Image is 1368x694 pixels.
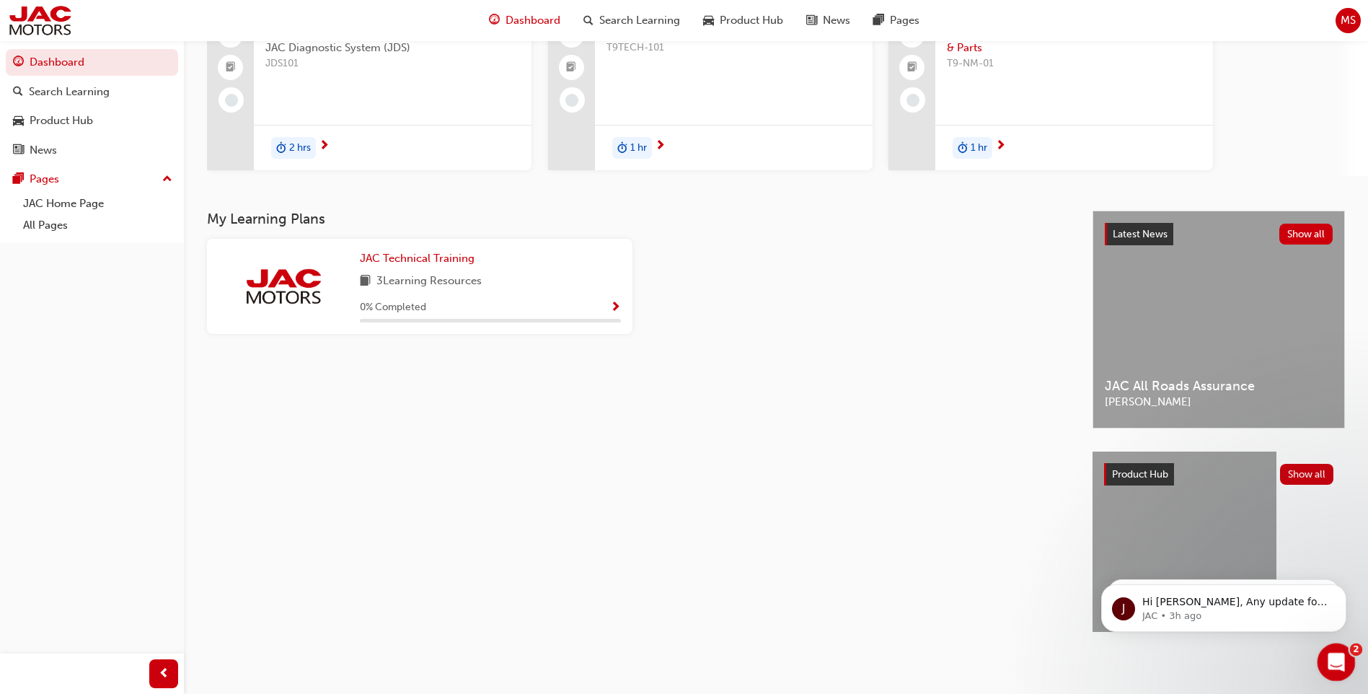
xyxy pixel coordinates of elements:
button: Pages [6,166,178,193]
button: Show all [1280,464,1334,485]
span: up-icon [162,170,172,189]
span: Product Hub [720,12,783,29]
iframe: Intercom live chat [1318,644,1356,682]
span: pages-icon [873,12,884,30]
span: [PERSON_NAME] [1105,394,1333,410]
a: Product Hub [6,107,178,134]
span: learningRecordVerb_NONE-icon [225,94,238,107]
span: news-icon [13,144,24,157]
button: MS [1336,8,1361,33]
a: car-iconProduct Hub [692,6,795,35]
span: Product Hub [1112,468,1168,480]
iframe: Intercom notifications message [1080,554,1368,655]
span: Show Progress [610,302,621,315]
span: Search Learning [599,12,680,29]
span: duration-icon [617,139,627,157]
span: News [823,12,850,29]
span: duration-icon [276,139,286,157]
button: DashboardSearch LearningProduct HubNews [6,46,178,166]
a: JAC T9 [1093,452,1276,632]
span: Latest News [1113,228,1168,240]
img: jac-portal [7,4,73,37]
span: guage-icon [13,56,24,69]
h3: My Learning Plans [207,211,1069,227]
a: Latest NewsShow all [1105,223,1333,246]
a: pages-iconPages [862,6,931,35]
span: T9TECH-101 [606,40,861,56]
span: learningRecordVerb_NONE-icon [565,94,578,107]
span: booktick-icon [226,58,236,77]
span: prev-icon [159,665,169,683]
div: Product Hub [30,113,93,129]
span: 1 hr [630,140,647,157]
span: booktick-icon [566,58,576,77]
button: Show all [1279,224,1333,245]
span: car-icon [13,115,24,128]
a: Dashboard [6,49,178,76]
span: JAC All Roads Assurance [1105,378,1333,395]
span: guage-icon [489,12,500,30]
span: search-icon [583,12,593,30]
span: pages-icon [13,173,24,186]
div: Pages [30,171,59,188]
a: Latest NewsShow allJAC All Roads Assurance[PERSON_NAME] [1093,211,1345,429]
a: T9 TechnicalT9TECH-101duration-icon1 hr [548,12,873,170]
span: search-icon [13,86,23,99]
div: Search Learning [29,84,110,100]
span: next-icon [995,140,1006,153]
img: jac-portal [244,267,323,306]
span: T9-NM-01 [947,56,1201,72]
a: JAC Diagnostic System (JDS)JAC Diagnostic System (JDS)JDS101duration-icon2 hrs [207,12,531,170]
span: Pages [890,12,919,29]
span: Dashboard [506,12,560,29]
a: JAC Home Page [17,193,178,215]
button: Show Progress [610,299,621,317]
span: JDS101 [265,56,520,72]
span: MS [1341,12,1356,29]
span: booktick-icon [907,58,917,77]
span: duration-icon [958,139,968,157]
a: search-iconSearch Learning [572,6,692,35]
span: next-icon [655,140,666,153]
span: JAC Technical Training [360,252,475,265]
a: New Model Introduction JAC T9 Service & PartsT9-NM-01duration-icon1 hr [888,12,1213,170]
a: Product HubShow all [1104,463,1333,486]
a: Search Learning [6,79,178,105]
div: News [30,142,57,159]
a: guage-iconDashboard [477,6,572,35]
span: next-icon [319,140,330,153]
span: book-icon [360,273,371,291]
span: 0 % Completed [360,299,426,316]
a: JAC Technical Training [360,250,480,267]
span: learningRecordVerb_NONE-icon [906,94,919,107]
span: 2 [1350,644,1363,656]
span: 2 hrs [289,140,311,157]
span: 1 hr [971,140,987,157]
span: car-icon [703,12,714,30]
a: All Pages [17,214,178,237]
a: news-iconNews [795,6,862,35]
span: JAC Diagnostic System (JDS) [265,40,520,56]
span: news-icon [806,12,817,30]
span: 3 Learning Resources [376,273,482,291]
a: News [6,137,178,164]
